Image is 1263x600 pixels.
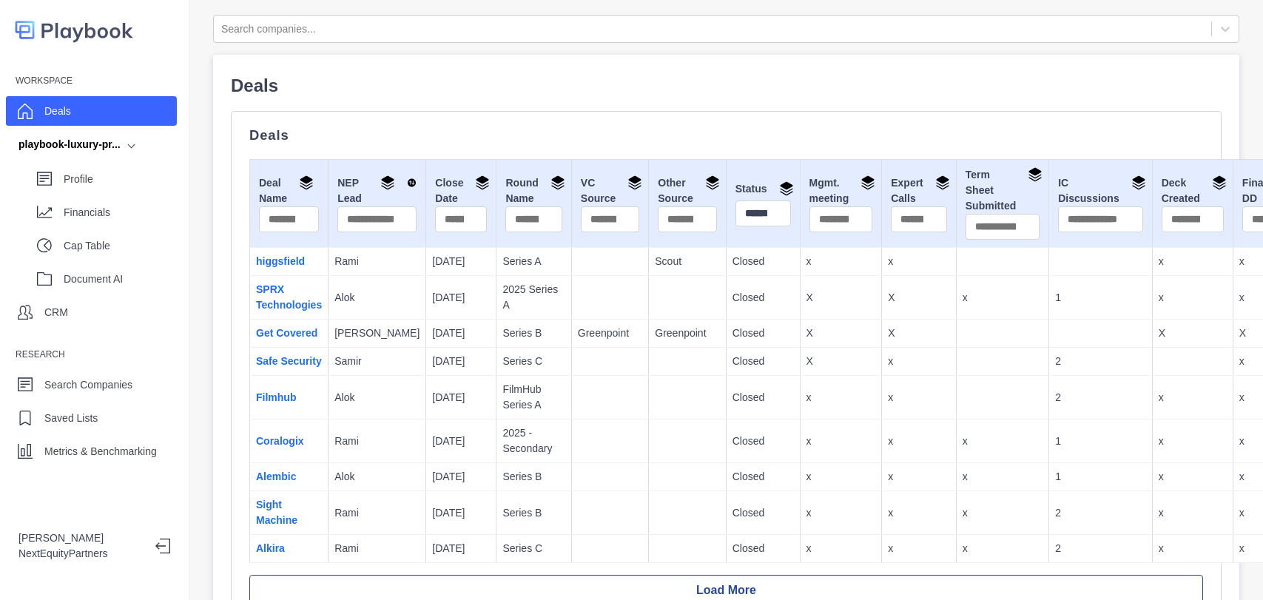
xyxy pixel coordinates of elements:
p: [PERSON_NAME] [18,530,144,546]
p: x [963,434,1043,449]
a: Coralogix [256,435,304,447]
p: 2025 - Secondary [502,425,565,456]
div: Mgmt. meeting [809,175,873,206]
div: Other Source [658,175,716,206]
div: Deal Name [259,175,319,206]
p: Scout [655,254,719,269]
div: Term Sheet Submitted [966,167,1040,214]
p: x [888,505,950,521]
p: Alok [334,290,420,306]
div: Status [735,181,791,200]
p: x [806,541,876,556]
img: Sort [407,175,417,190]
p: Rami [334,434,420,449]
p: X [806,290,876,306]
p: Series C [502,354,565,369]
img: logo-colored [15,15,133,45]
p: Alok [334,469,420,485]
p: x [1159,469,1227,485]
p: 1 [1055,434,1145,449]
p: CRM [44,305,68,320]
p: Closed [732,354,794,369]
p: Series B [502,505,565,521]
p: Rami [334,254,420,269]
p: Series B [502,326,565,341]
div: VC Source [581,175,639,206]
p: Metrics & Benchmarking [44,444,157,459]
p: NextEquityPartners [18,546,144,562]
p: Closed [732,469,794,485]
img: Group By [1212,175,1227,190]
p: [DATE] [432,469,490,485]
p: Alok [334,390,420,405]
p: Rami [334,505,420,521]
p: Greenpoint [578,326,642,341]
p: x [1159,290,1227,306]
p: Greenpoint [655,326,719,341]
p: [DATE] [432,290,490,306]
a: Alkira [256,542,285,554]
p: Samir [334,354,420,369]
p: Profile [64,172,177,187]
p: 1 [1055,469,1145,485]
p: [PERSON_NAME] [334,326,420,341]
p: x [963,505,1043,521]
p: [DATE] [432,505,490,521]
p: 2 [1055,390,1145,405]
a: higgsfield [256,255,305,267]
p: Deals [231,73,1222,99]
p: [DATE] [432,390,490,405]
p: Search Companies [44,377,132,393]
img: Group By [627,175,642,190]
a: SPRX Technologies [256,283,322,311]
p: X [888,290,950,306]
img: Group By [380,175,395,190]
p: Series A [502,254,565,269]
p: x [963,290,1043,306]
p: x [1159,541,1227,556]
img: Group By [935,175,950,190]
p: Document AI [64,272,177,287]
p: Rami [334,541,420,556]
p: Closed [732,434,794,449]
p: 2025 Series A [502,282,565,313]
p: X [806,326,876,341]
p: x [806,505,876,521]
div: Close Date [435,175,487,206]
p: x [888,434,950,449]
p: x [888,254,950,269]
p: [DATE] [432,254,490,269]
p: Closed [732,326,794,341]
p: 2 [1055,505,1145,521]
p: x [1159,434,1227,449]
p: x [888,541,950,556]
div: Round Name [505,175,562,206]
p: Saved Lists [44,411,98,426]
p: [DATE] [432,434,490,449]
p: x [1159,505,1227,521]
p: x [806,434,876,449]
img: Group By [860,175,875,190]
p: X [888,326,950,341]
a: Get Covered [256,327,317,339]
p: [DATE] [432,326,490,341]
p: x [963,541,1043,556]
p: 2 [1055,354,1145,369]
p: x [1159,254,1227,269]
p: x [888,469,950,485]
img: Group By [1028,167,1043,182]
img: Group By [550,175,565,190]
p: 2 [1055,541,1145,556]
p: Deals [249,129,1203,141]
p: Closed [732,390,794,405]
p: x [806,469,876,485]
div: Expert Calls [891,175,947,206]
p: Series B [502,469,565,485]
p: x [888,354,950,369]
img: Group By [1131,175,1146,190]
p: Closed [732,505,794,521]
a: Safe Security [256,355,322,367]
img: Group By [299,175,314,190]
img: Group By [475,175,490,190]
p: X [806,354,876,369]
